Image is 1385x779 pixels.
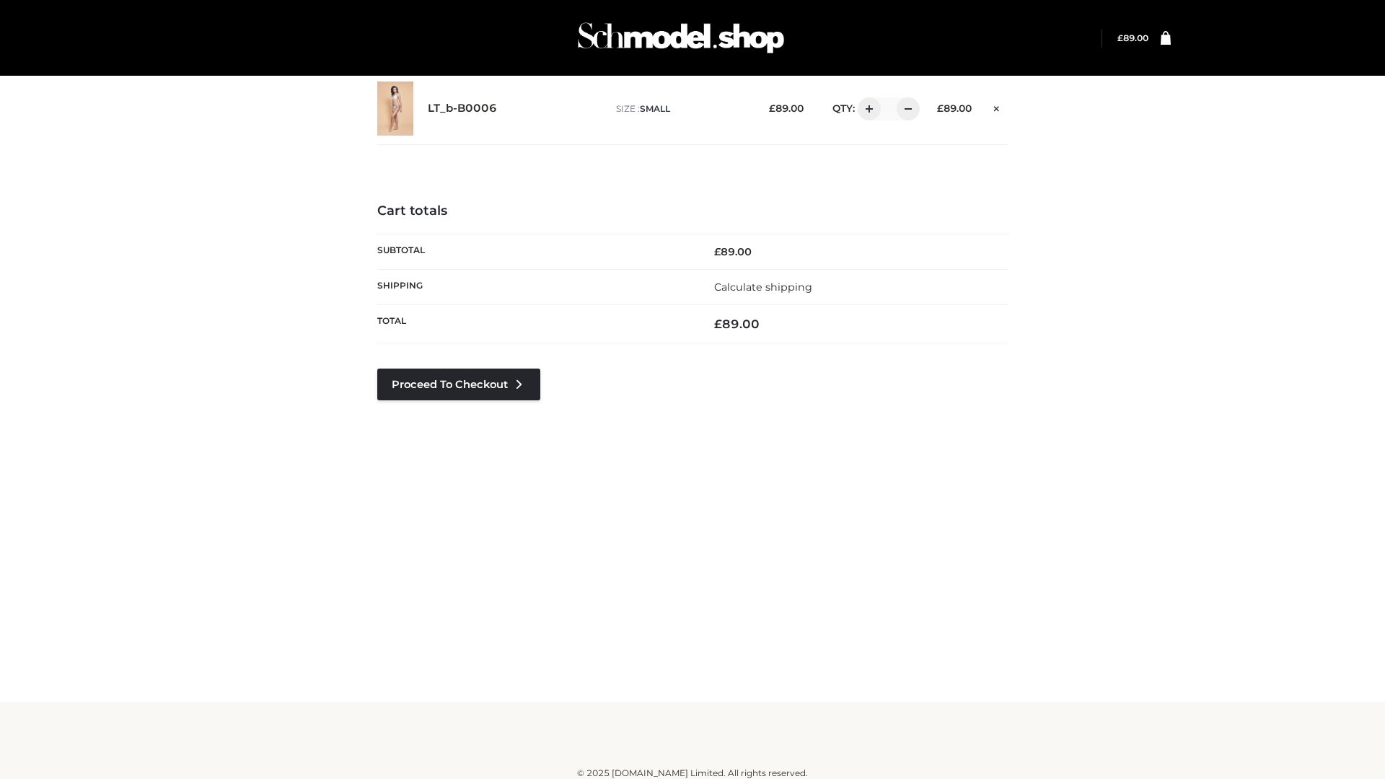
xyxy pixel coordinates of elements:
a: LT_b-B0006 [428,102,497,115]
span: £ [937,102,944,114]
bdi: 89.00 [937,102,972,114]
p: size : [616,102,747,115]
span: £ [714,245,721,258]
span: £ [769,102,775,114]
span: £ [714,317,722,331]
th: Subtotal [377,234,692,269]
th: Shipping [377,269,692,304]
span: £ [1117,32,1123,43]
a: Calculate shipping [714,281,812,294]
div: QTY: [818,97,915,120]
span: SMALL [640,103,670,114]
bdi: 89.00 [1117,32,1148,43]
bdi: 89.00 [714,317,760,331]
h4: Cart totals [377,203,1008,219]
a: Proceed to Checkout [377,369,540,400]
th: Total [377,305,692,343]
bdi: 89.00 [769,102,804,114]
a: Remove this item [986,97,1008,116]
img: Schmodel Admin 964 [573,9,789,66]
a: £89.00 [1117,32,1148,43]
bdi: 89.00 [714,245,752,258]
